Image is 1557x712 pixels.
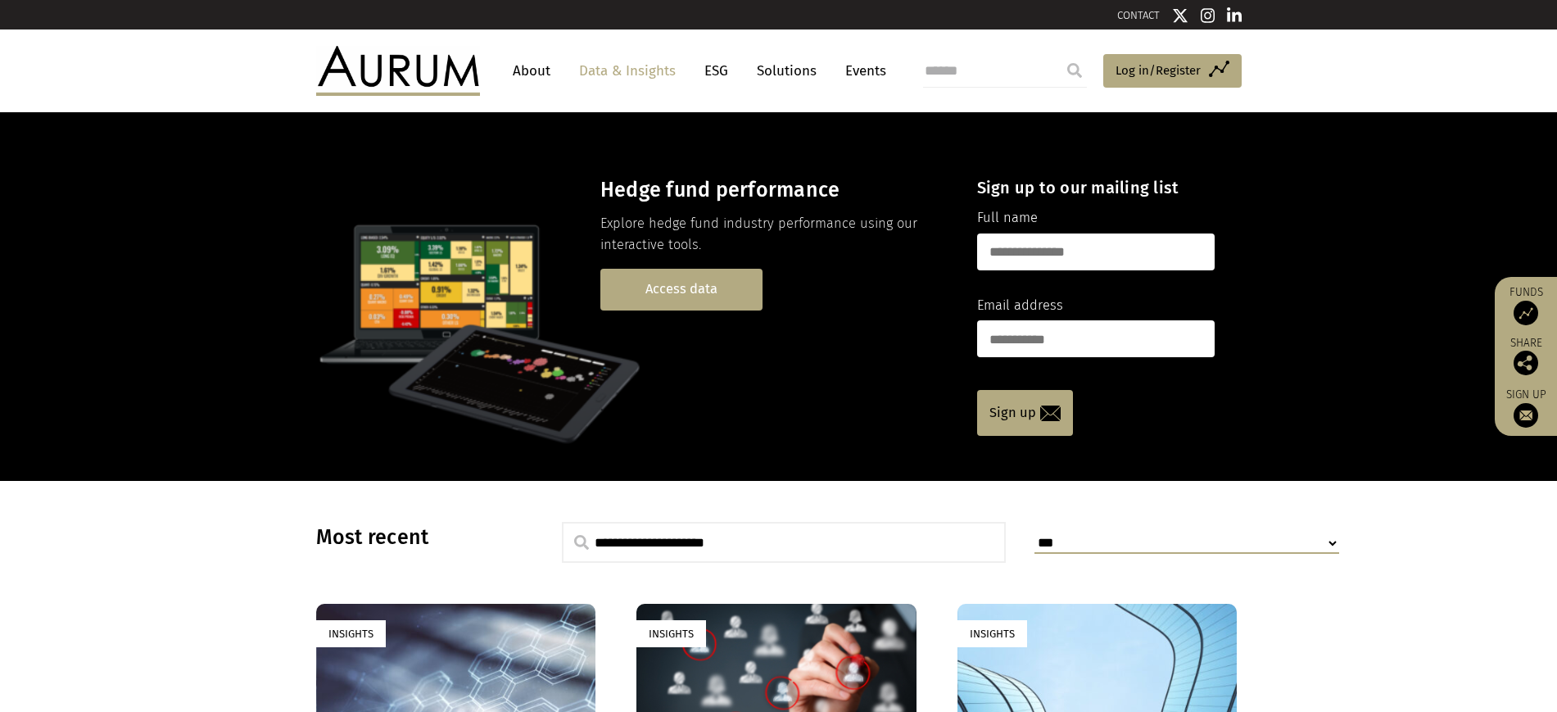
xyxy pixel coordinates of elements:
[600,178,948,202] h3: Hedge fund performance
[316,525,521,550] h3: Most recent
[600,269,763,311] a: Access data
[977,178,1215,197] h4: Sign up to our mailing list
[316,46,480,95] img: Aurum
[636,620,706,647] div: Insights
[977,295,1063,316] label: Email address
[1172,7,1188,24] img: Twitter icon
[837,56,886,86] a: Events
[1514,351,1538,375] img: Share this post
[574,535,589,550] img: search.svg
[316,620,386,647] div: Insights
[505,56,559,86] a: About
[696,56,736,86] a: ESG
[1201,7,1215,24] img: Instagram icon
[571,56,684,86] a: Data & Insights
[1503,388,1549,428] a: Sign up
[1058,54,1091,87] input: Submit
[957,620,1027,647] div: Insights
[1514,403,1538,428] img: Sign up to our newsletter
[1103,54,1242,88] a: Log in/Register
[977,207,1038,229] label: Full name
[977,390,1073,436] a: Sign up
[1116,61,1201,80] span: Log in/Register
[1503,285,1549,325] a: Funds
[749,56,825,86] a: Solutions
[1040,406,1061,421] img: email-icon
[1503,338,1549,375] div: Share
[600,213,948,256] p: Explore hedge fund industry performance using our interactive tools.
[1227,7,1242,24] img: Linkedin icon
[1514,301,1538,325] img: Access Funds
[1117,9,1160,21] a: CONTACT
